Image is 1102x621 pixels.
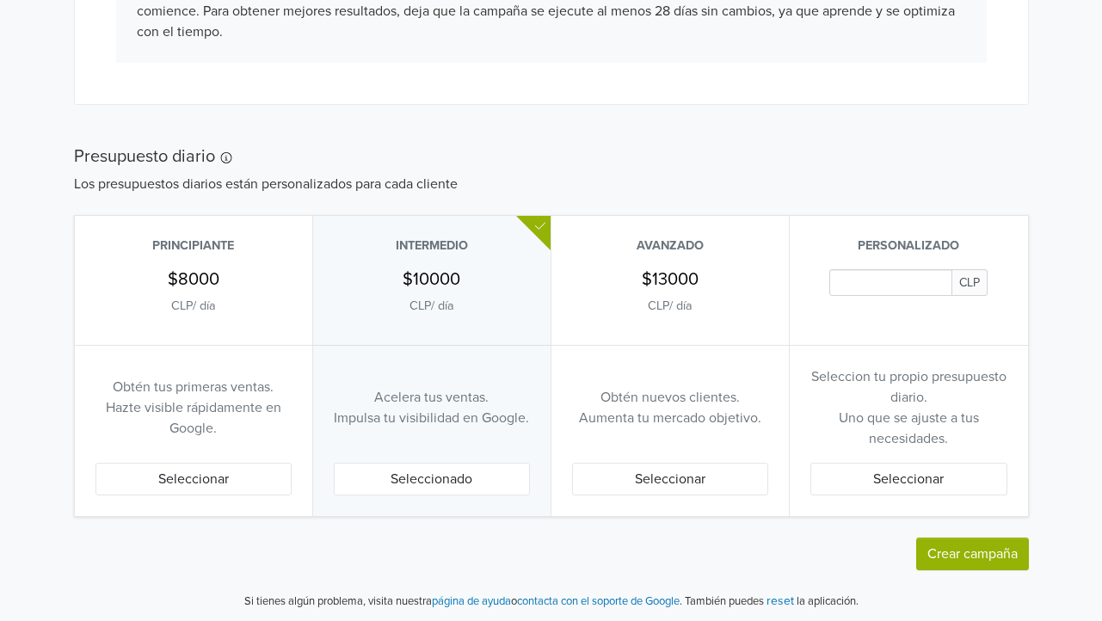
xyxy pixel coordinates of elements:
p: Principiante [95,237,292,255]
p: Personalizado [810,237,1007,255]
button: Seleccionado [334,463,530,495]
p: Hazte visible rápidamente en Google. [95,397,292,439]
p: Obtén tus primeras ventas. [113,377,274,397]
p: CLP / día [171,297,216,316]
p: También puedes la aplicación. [682,591,859,611]
h5: $8000 [168,269,219,290]
span: CLP [951,269,988,296]
p: Si tienes algún problema, visita nuestra o . [244,593,682,611]
p: Uno que se ajuste a tus necesidades. [810,408,1007,449]
p: Intermedio [334,237,530,255]
p: CLP / día [648,297,693,316]
button: reset [766,591,794,611]
h5: Presupuesto diario [74,146,1029,167]
p: Avanzado [572,237,768,255]
h5: $10000 [403,269,460,290]
a: página de ayuda [432,594,511,608]
p: Impulsa tu visibilidad en Google. [334,408,529,428]
input: Daily Custom Budget [829,269,951,296]
p: CLP / día [409,297,454,316]
p: Aumenta tu mercado objetivo. [579,408,761,428]
p: Obtén nuevos clientes. [600,387,740,408]
a: contacta con el soporte de Google [517,594,680,608]
button: Crear campaña [916,538,1029,570]
h5: $13000 [642,269,699,290]
button: Seleccionar [95,463,292,495]
p: Acelera tus ventas. [374,387,489,408]
button: Seleccionar [810,463,1007,495]
p: Seleccion tu propio presupuesto diario. [810,366,1007,408]
button: Seleccionar [572,463,768,495]
p: Los presupuestos diarios están personalizados para cada cliente [74,174,1029,194]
